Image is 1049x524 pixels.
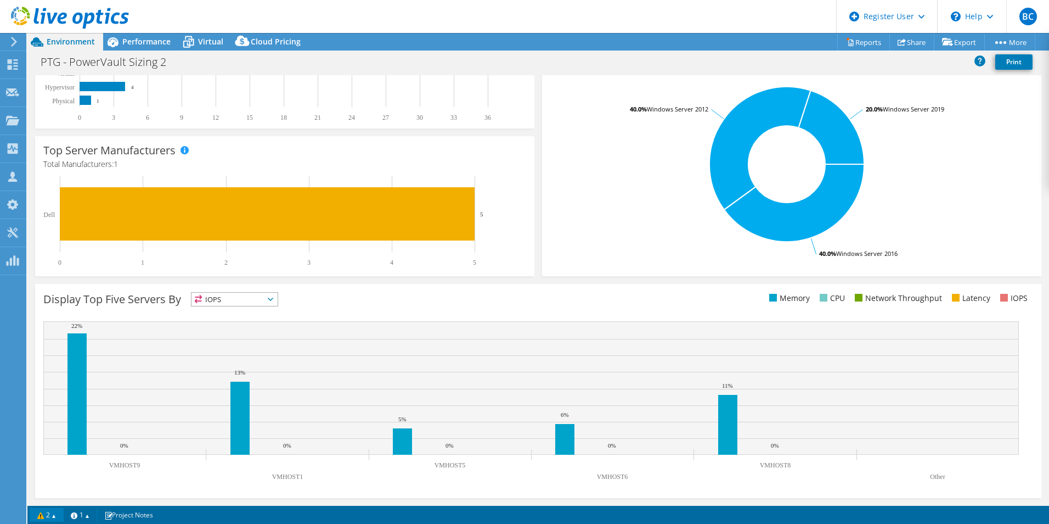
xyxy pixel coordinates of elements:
[416,114,423,121] text: 30
[934,34,985,51] a: Export
[766,292,810,304] li: Memory
[760,461,791,469] text: VMHOST8
[930,473,945,481] text: Other
[191,293,278,306] span: IOPS
[647,105,708,113] tspan: Windows Server 2012
[109,461,140,469] text: VMHOST9
[45,83,75,91] text: Hypervisor
[43,158,526,170] h4: Total Manufacturers:
[883,105,944,113] tspan: Windows Server 2019
[120,442,128,449] text: 0%
[63,508,97,522] a: 1
[71,322,82,329] text: 22%
[1019,8,1037,25] span: BC
[382,114,389,121] text: 27
[283,442,291,449] text: 0%
[141,259,144,266] text: 1
[390,259,393,266] text: 4
[180,114,183,121] text: 9
[771,442,779,449] text: 0%
[561,411,569,418] text: 6%
[47,36,95,47] span: Environment
[212,114,219,121] text: 12
[30,508,64,522] a: 2
[52,97,75,105] text: Physical
[280,114,287,121] text: 18
[198,36,223,47] span: Virtual
[314,114,321,121] text: 21
[450,114,457,121] text: 33
[836,249,898,258] tspan: Windows Server 2016
[78,114,81,121] text: 0
[951,12,961,21] svg: \n
[224,259,228,266] text: 2
[43,211,55,219] text: Dell
[597,473,628,481] text: VMHOST6
[997,292,1028,304] li: IOPS
[889,34,934,51] a: Share
[97,508,161,522] a: Project Notes
[484,114,491,121] text: 36
[852,292,942,304] li: Network Throughput
[36,56,183,68] h1: PTG - PowerVault Sizing 2
[608,442,616,449] text: 0%
[722,382,733,389] text: 11%
[97,98,99,104] text: 1
[837,34,890,51] a: Reports
[445,442,454,449] text: 0%
[435,461,466,469] text: VMHOST5
[984,34,1035,51] a: More
[819,249,836,258] tspan: 40.0%
[122,36,171,47] span: Performance
[480,211,483,218] text: 5
[146,114,149,121] text: 6
[234,369,245,376] text: 13%
[58,259,61,266] text: 0
[112,114,115,121] text: 3
[307,259,311,266] text: 3
[866,105,883,113] tspan: 20.0%
[43,144,176,157] h3: Top Server Manufacturers
[995,54,1033,70] a: Print
[131,85,134,90] text: 4
[473,259,476,266] text: 5
[398,416,407,422] text: 5%
[114,159,118,169] span: 1
[630,105,647,113] tspan: 40.0%
[348,114,355,121] text: 24
[949,292,990,304] li: Latency
[272,473,303,481] text: VMHOST1
[251,36,301,47] span: Cloud Pricing
[817,292,845,304] li: CPU
[246,114,253,121] text: 15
